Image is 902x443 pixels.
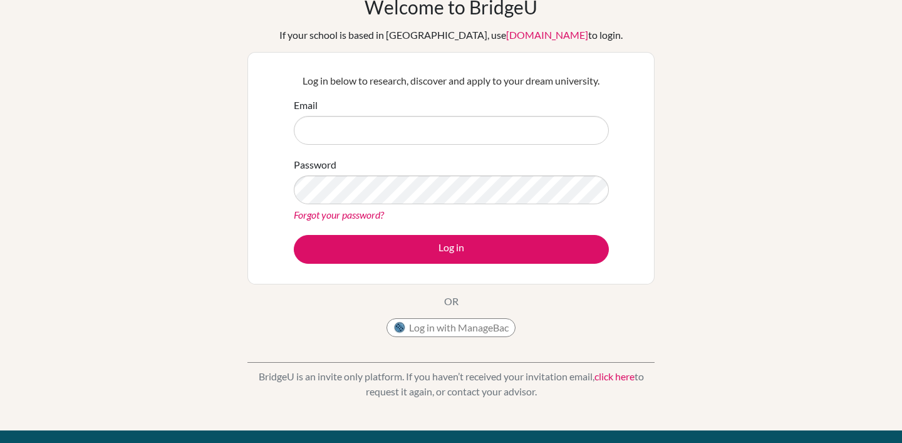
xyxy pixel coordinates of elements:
button: Log in with ManageBac [386,318,516,337]
button: Log in [294,235,609,264]
p: BridgeU is an invite only platform. If you haven’t received your invitation email, to request it ... [247,369,655,399]
div: If your school is based in [GEOGRAPHIC_DATA], use to login. [279,28,623,43]
a: Forgot your password? [294,209,384,221]
p: Log in below to research, discover and apply to your dream university. [294,73,609,88]
p: OR [444,294,459,309]
label: Password [294,157,336,172]
a: [DOMAIN_NAME] [506,29,588,41]
label: Email [294,98,318,113]
a: click here [594,370,635,382]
